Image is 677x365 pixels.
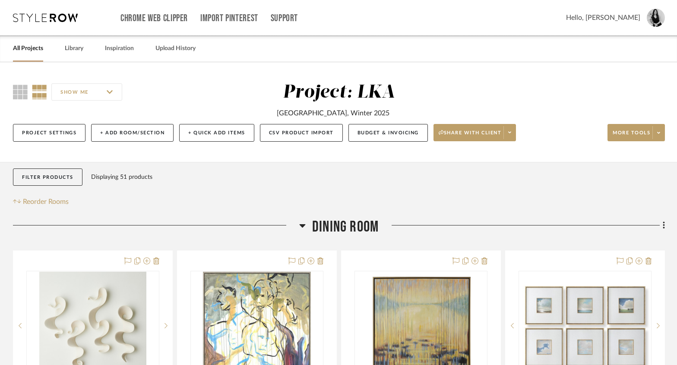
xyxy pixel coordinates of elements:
span: Hello, [PERSON_NAME] [566,13,640,23]
div: [GEOGRAPHIC_DATA], Winter 2025 [277,108,389,118]
span: Dining Room [312,218,379,236]
button: More tools [607,124,665,141]
span: More tools [613,130,650,143]
button: Budget & Invoicing [348,124,428,142]
span: Share with client [439,130,502,143]
button: Filter Products [13,168,82,186]
button: + Add Room/Section [91,124,174,142]
div: Displaying 51 products [91,168,152,186]
span: Reorder Rooms [23,197,69,207]
a: Chrome Web Clipper [120,15,188,22]
button: Project Settings [13,124,85,142]
button: Reorder Rooms [13,197,69,207]
img: avatar [647,9,665,27]
button: Share with client [433,124,516,141]
a: Library [65,43,83,54]
a: Import Pinterest [200,15,258,22]
a: All Projects [13,43,43,54]
a: Support [271,15,298,22]
button: CSV Product Import [260,124,343,142]
a: Upload History [155,43,196,54]
a: Inspiration [105,43,134,54]
button: + Quick Add Items [179,124,254,142]
div: Project: LKA [283,83,395,102]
